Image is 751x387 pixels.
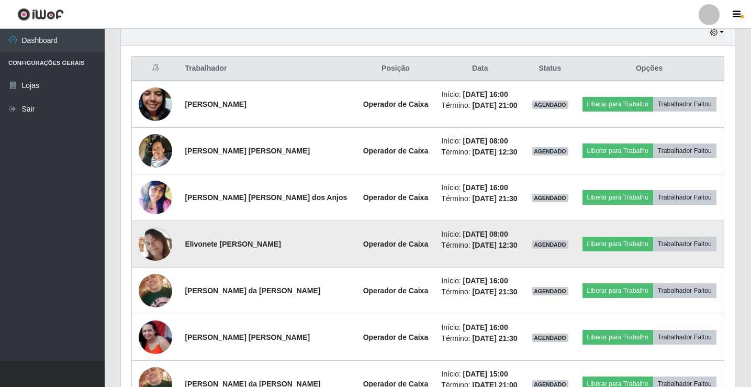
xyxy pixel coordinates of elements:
[363,286,429,295] strong: Operador de Caixa
[363,240,429,248] strong: Operador de Caixa
[472,334,517,342] time: [DATE] 21:30
[532,334,568,342] span: AGENDADO
[463,323,508,331] time: [DATE] 16:00
[441,147,519,158] li: Término:
[363,100,429,108] strong: Operador de Caixa
[653,190,716,205] button: Trabalhador Faltou
[582,237,653,251] button: Liberar para Trabalho
[653,330,716,345] button: Trabalhador Faltou
[185,333,310,341] strong: [PERSON_NAME] [PERSON_NAME]
[139,74,172,134] img: 1735855062052.jpeg
[435,57,525,81] th: Data
[472,288,517,296] time: [DATE] 21:30
[463,370,508,378] time: [DATE] 15:00
[441,89,519,100] li: Início:
[441,333,519,344] li: Término:
[356,57,435,81] th: Posição
[139,320,172,354] img: 1743338839822.jpeg
[363,147,429,155] strong: Operador de Caixa
[525,57,575,81] th: Status
[582,190,653,205] button: Liberar para Trabalho
[441,275,519,286] li: Início:
[582,330,653,345] button: Liberar para Trabalho
[532,147,568,156] span: AGENDADO
[185,286,320,295] strong: [PERSON_NAME] da [PERSON_NAME]
[139,227,172,261] img: 1744411784463.jpeg
[653,143,716,158] button: Trabalhador Faltou
[363,193,429,202] strong: Operador de Caixa
[463,137,508,145] time: [DATE] 08:00
[582,97,653,112] button: Liberar para Trabalho
[441,136,519,147] li: Início:
[441,229,519,240] li: Início:
[575,57,724,81] th: Opções
[441,193,519,204] li: Término:
[363,333,429,341] strong: Operador de Caixa
[463,90,508,98] time: [DATE] 16:00
[463,230,508,238] time: [DATE] 08:00
[532,194,568,202] span: AGENDADO
[139,268,172,313] img: 1728321968080.jpeg
[653,97,716,112] button: Trabalhador Faltou
[441,100,519,111] li: Término:
[532,287,568,295] span: AGENDADO
[472,241,517,249] time: [DATE] 12:30
[582,143,653,158] button: Liberar para Trabalho
[653,283,716,298] button: Trabalhador Faltou
[653,237,716,251] button: Trabalhador Faltou
[463,277,508,285] time: [DATE] 16:00
[472,148,517,156] time: [DATE] 12:30
[441,322,519,333] li: Início:
[185,240,281,248] strong: Elivonete [PERSON_NAME]
[139,128,172,173] img: 1725217718320.jpeg
[185,147,310,155] strong: [PERSON_NAME] [PERSON_NAME]
[185,100,246,108] strong: [PERSON_NAME]
[582,283,653,298] button: Liberar para Trabalho
[463,183,508,192] time: [DATE] 16:00
[532,101,568,109] span: AGENDADO
[17,8,64,21] img: CoreUI Logo
[178,57,356,81] th: Trabalhador
[532,240,568,249] span: AGENDADO
[472,194,517,203] time: [DATE] 21:30
[441,286,519,297] li: Término:
[441,240,519,251] li: Término:
[441,369,519,380] li: Início:
[139,178,172,217] img: 1685320572909.jpeg
[441,182,519,193] li: Início:
[185,193,347,202] strong: [PERSON_NAME] [PERSON_NAME] dos Anjos
[472,101,517,109] time: [DATE] 21:00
